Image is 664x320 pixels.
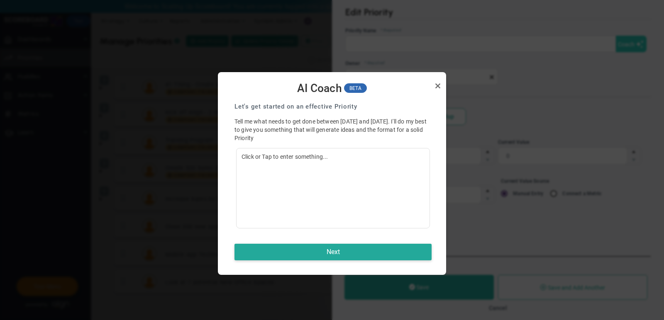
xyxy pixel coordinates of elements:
h3: Let's get started on an effective Priority [234,102,432,111]
div: Click or Tap to enter something... [236,148,430,228]
span: BETA [344,83,367,93]
button: Next [234,244,432,260]
a: Close [433,81,443,91]
span: AI Coach [297,82,342,95]
p: Tell me what needs to get done between [DATE] and [DATE]. I'll do my best to give you something t... [234,117,432,142]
